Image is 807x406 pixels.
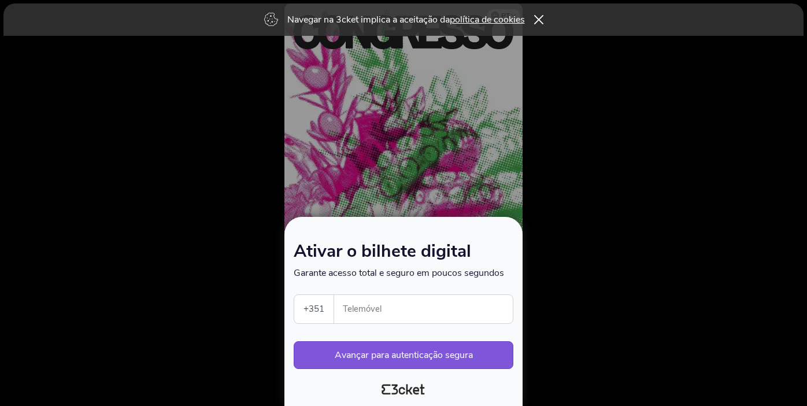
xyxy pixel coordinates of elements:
[294,243,513,267] h1: Ativar o bilhete digital
[294,341,513,369] button: Avançar para autenticação segura
[294,267,513,279] p: Garante acesso total e seguro em poucos segundos
[334,295,514,323] label: Telemóvel
[343,295,513,323] input: Telemóvel
[450,13,525,26] a: política de cookies
[287,13,525,26] p: Navegar na 3cket implica a aceitação da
